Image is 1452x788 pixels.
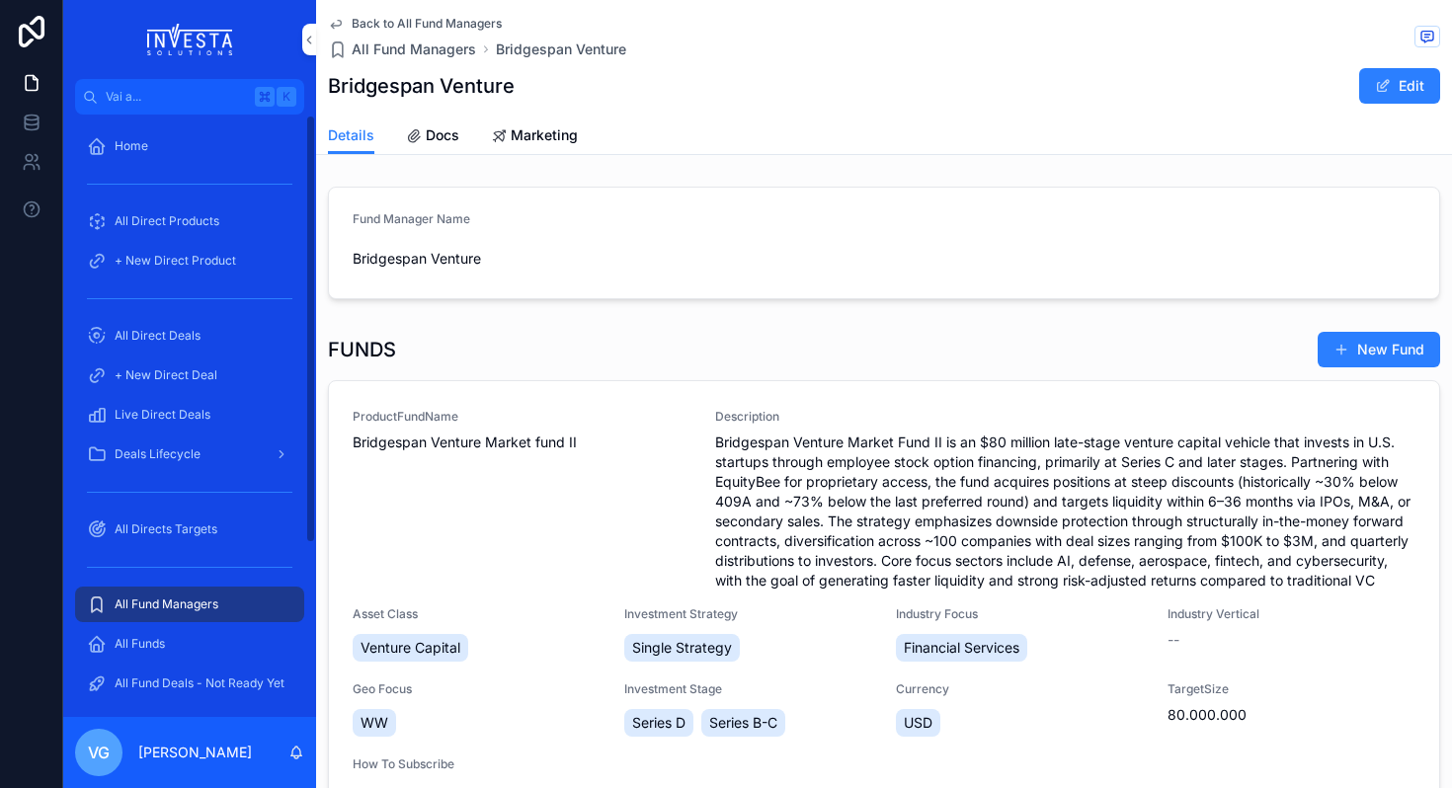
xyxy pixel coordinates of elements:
[491,118,578,157] a: Marketing
[88,741,110,764] span: VG
[352,39,476,59] span: All Fund Managers
[75,666,304,701] a: All Fund Deals - Not Ready Yet
[426,125,459,145] span: Docs
[75,203,304,239] a: All Direct Products
[353,681,601,697] span: Geo Focus
[115,521,217,537] span: All Directs Targets
[361,713,388,733] span: WW
[106,89,141,104] font: Vai a...
[115,407,210,423] span: Live Direct Deals
[75,512,304,547] a: All Directs Targets
[75,357,304,393] a: + New Direct Deal
[904,638,1019,658] span: Financial Services
[709,713,777,733] span: Series B-C
[115,596,218,612] span: All Fund Managers
[75,626,304,662] a: All Funds
[511,125,578,145] span: Marketing
[353,249,606,269] span: Bridgespan Venture
[328,118,374,155] a: Details
[406,118,459,157] a: Docs
[115,675,284,691] span: All Fund Deals - Not Ready Yet
[353,409,691,425] span: ProductFundName
[328,16,502,32] a: Back to All Fund Managers
[353,433,691,452] span: Bridgespan Venture Market fund II
[1359,68,1440,104] button: Edit
[138,743,252,762] p: [PERSON_NAME]
[624,681,872,697] span: Investment Stage
[115,213,219,229] span: All Direct Products
[282,89,290,104] font: K
[1168,606,1415,622] span: Industry Vertical
[632,638,732,658] span: Single Strategy
[75,397,304,433] a: Live Direct Deals
[328,125,374,145] span: Details
[352,16,502,32] span: Back to All Fund Managers
[115,367,217,383] span: + New Direct Deal
[1318,332,1440,367] button: New Fund
[63,115,316,717] div: contenuto scorrevole
[115,446,201,462] span: Deals Lifecycle
[328,72,515,100] h1: Bridgespan Venture
[115,328,201,344] span: All Direct Deals
[361,638,460,658] span: Venture Capital
[353,756,1415,772] span: How To Subscribe
[75,587,304,622] a: All Fund Managers
[115,253,236,269] span: + New Direct Product
[115,636,165,652] span: All Funds
[1168,705,1415,725] span: 80.000.000
[75,318,304,354] a: All Direct Deals
[353,211,470,226] span: Fund Manager Name
[328,336,396,363] h1: FUNDS
[1168,630,1179,650] span: --
[75,79,304,115] button: Vai a...K
[715,409,1415,425] span: Description
[896,681,1144,697] span: Currency
[115,138,148,154] span: Home
[1168,681,1415,697] span: TargetSize
[75,128,304,164] a: Home
[624,606,872,622] span: Investment Strategy
[715,433,1415,591] span: Bridgespan Venture Market Fund II is an $80 million late-stage venture capital vehicle that inves...
[147,24,233,55] img: Logo dell'app
[496,39,626,59] a: Bridgespan Venture
[75,436,304,472] a: Deals Lifecycle
[75,243,304,278] a: + New Direct Product
[328,39,476,59] a: All Fund Managers
[353,606,601,622] span: Asset Class
[904,713,932,733] span: USD
[896,606,1144,622] span: Industry Focus
[632,713,686,733] span: Series D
